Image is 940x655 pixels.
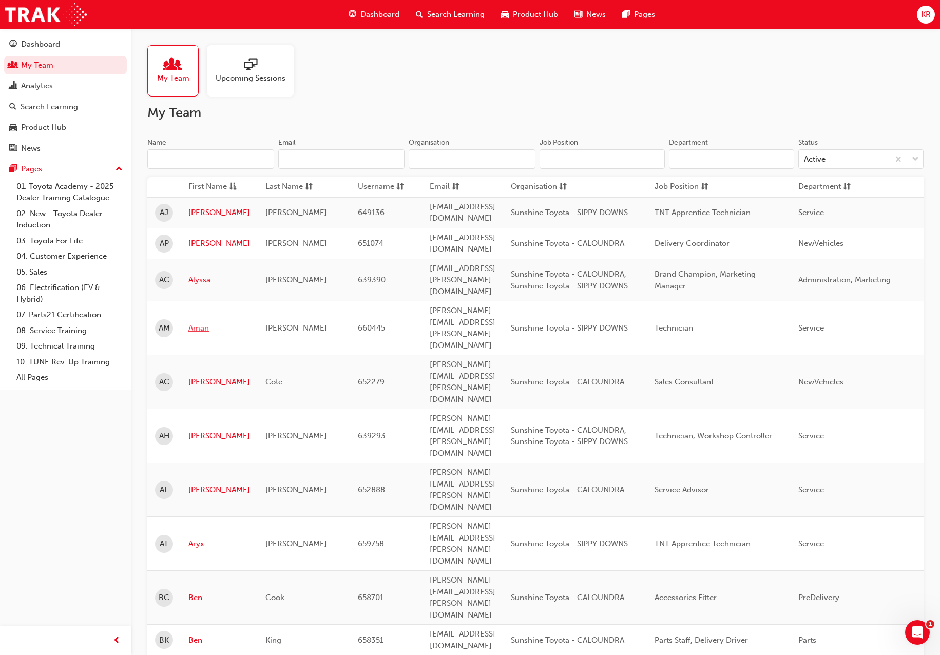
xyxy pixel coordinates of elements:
[188,430,250,442] a: [PERSON_NAME]
[408,4,493,25] a: search-iconSearch Learning
[655,181,711,194] button: Job Positionsorting-icon
[452,181,459,194] span: sorting-icon
[798,431,824,440] span: Service
[926,620,934,628] span: 1
[157,72,189,84] span: My Team
[116,163,123,176] span: up-icon
[430,181,486,194] button: Emailsorting-icon
[188,484,250,496] a: [PERSON_NAME]
[147,105,924,121] h2: My Team
[159,592,169,604] span: BC
[305,181,313,194] span: sorting-icon
[511,485,624,494] span: Sunshine Toyota - CALOUNDRA
[655,431,772,440] span: Technician, Workshop Controller
[798,635,816,645] span: Parts
[4,35,127,54] a: Dashboard
[147,149,274,169] input: Name
[160,538,168,550] span: AT
[244,58,257,72] span: sessionType_ONLINE_URL-icon
[160,484,168,496] span: AL
[5,3,87,26] img: Trak
[566,4,614,25] a: news-iconNews
[159,274,169,286] span: AC
[265,275,327,284] span: [PERSON_NAME]
[9,123,17,132] span: car-icon
[574,8,582,21] span: news-icon
[278,138,296,148] div: Email
[358,635,383,645] span: 658351
[511,181,557,194] span: Organisation
[159,376,169,388] span: AC
[12,323,127,339] a: 08. Service Training
[188,634,250,646] a: Ben
[265,377,282,387] span: Cote
[265,181,303,194] span: Last Name
[265,593,284,602] span: Cook
[622,8,630,21] span: pages-icon
[430,202,495,223] span: [EMAIL_ADDRESS][DOMAIN_NAME]
[9,40,17,49] span: guage-icon
[159,322,170,334] span: AM
[147,45,207,97] a: My Team
[614,4,663,25] a: pages-iconPages
[540,138,578,148] div: Job Position
[21,101,78,113] div: Search Learning
[669,138,708,148] div: Department
[12,307,127,323] a: 07. Parts21 Certification
[540,149,665,169] input: Job Position
[12,233,127,249] a: 03. Toyota For Life
[430,264,495,296] span: [EMAIL_ADDRESS][PERSON_NAME][DOMAIN_NAME]
[511,239,624,248] span: Sunshine Toyota - CALOUNDRA
[655,208,751,217] span: TNT Apprentice Technician
[358,377,385,387] span: 652279
[188,181,245,194] button: First Nameasc-icon
[12,248,127,264] a: 04. Customer Experience
[12,280,127,307] a: 06. Electrification (EV & Hybrid)
[265,323,327,333] span: [PERSON_NAME]
[159,634,169,646] span: BK
[798,208,824,217] span: Service
[9,103,16,112] span: search-icon
[430,575,495,620] span: [PERSON_NAME][EMAIL_ADDRESS][PERSON_NAME][DOMAIN_NAME]
[798,323,824,333] span: Service
[912,153,919,166] span: down-icon
[188,274,250,286] a: Alyssa
[655,485,709,494] span: Service Advisor
[4,118,127,137] a: Product Hub
[634,9,655,21] span: Pages
[358,593,383,602] span: 658701
[409,149,535,169] input: Organisation
[493,4,566,25] a: car-iconProduct Hub
[9,144,17,153] span: news-icon
[4,76,127,95] a: Analytics
[188,592,250,604] a: Ben
[113,634,121,647] span: prev-icon
[4,139,127,158] a: News
[188,538,250,550] a: Aryx
[430,629,495,650] span: [EMAIL_ADDRESS][DOMAIN_NAME]
[4,33,127,160] button: DashboardMy TeamAnalyticsSearch LearningProduct HubNews
[9,82,17,91] span: chart-icon
[21,80,53,92] div: Analytics
[340,4,408,25] a: guage-iconDashboard
[655,269,756,291] span: Brand Champion, Marketing Manager
[12,354,127,370] a: 10. TUNE Rev-Up Training
[669,149,794,169] input: Department
[147,138,166,148] div: Name
[430,360,495,404] span: [PERSON_NAME][EMAIL_ADDRESS][PERSON_NAME][DOMAIN_NAME]
[701,181,708,194] span: sorting-icon
[655,377,714,387] span: Sales Consultant
[655,539,751,548] span: TNT Apprentice Technician
[798,138,818,148] div: Status
[358,323,385,333] span: 660445
[559,181,567,194] span: sorting-icon
[229,181,237,194] span: asc-icon
[511,426,628,447] span: Sunshine Toyota - CALOUNDRA, Sunshine Toyota - SIPPY DOWNS
[4,160,127,179] button: Pages
[430,233,495,254] span: [EMAIL_ADDRESS][DOMAIN_NAME]
[21,143,41,155] div: News
[4,98,127,117] a: Search Learning
[4,56,127,75] a: My Team
[360,9,399,21] span: Dashboard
